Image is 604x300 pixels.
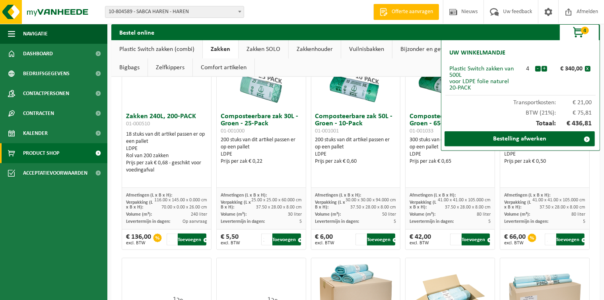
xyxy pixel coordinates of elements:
[445,116,596,131] div: Totaal:
[315,193,361,198] span: Afmetingen (L x B x H):
[221,219,265,224] span: Levertermijn in dagen:
[367,234,395,245] button: Toevoegen
[520,66,535,72] div: 4
[256,205,302,210] span: 37.50 x 28.00 x 8.00 cm
[288,212,302,217] span: 30 liter
[315,128,339,134] span: 01-001001
[504,219,548,224] span: Levertermijn in dagen:
[126,113,207,129] h3: Zakken 240L, 200-PACK
[504,158,585,165] div: Prijs per zak € 0,50
[571,212,585,217] span: 80 liter
[581,27,589,34] span: 4
[410,113,491,134] h3: Composteerbare zak 80 L - Groen - 65-Pack
[23,24,48,44] span: Navigatie
[350,205,396,210] span: 37.50 x 28.00 x 8.00 cm
[105,6,244,18] span: 10-804589 - SABCA HAREN - HAREN
[315,212,341,217] span: Volume (m³):
[355,234,366,245] input: 1
[221,158,302,165] div: Prijs per zak € 0,22
[410,200,436,210] span: Verpakking (L x B x H):
[392,40,482,58] a: Bijzonder en gevaarlijk afval
[23,64,70,84] span: Bedrijfsgegevens
[390,8,435,16] span: Offerte aanvragen
[126,145,207,152] div: LDPE
[504,212,530,217] span: Volume (m³):
[23,123,48,143] span: Kalender
[126,193,172,198] span: Afmetingen (L x B x H):
[549,66,585,72] div: € 340,00
[221,136,302,165] div: 200 stuks van dit artikel passen er op een pallet
[315,241,335,245] span: excl. BTW
[315,234,335,245] div: € 6,00
[373,4,439,20] a: Offerte aanvragen
[111,40,202,58] a: Plastic Switch zakken (combi)
[504,193,550,198] span: Afmetingen (L x B x H):
[545,234,555,245] input: 1
[315,200,346,210] span: Verpakking (L x B x H):
[272,234,301,245] button: Toevoegen
[410,241,431,245] span: excl. BTW
[23,44,53,64] span: Dashboard
[221,212,247,217] span: Volume (m³):
[504,136,585,165] div: 200 stuks van dit artikel passen er op een pallet
[556,99,592,106] span: € 21,00
[23,103,54,123] span: Contracten
[449,66,520,91] div: Plastic Switch zakken van 500L voor LDPE folie naturel 20-PACK
[488,219,491,224] span: 5
[251,198,302,203] span: 25.00 x 25.00 x 60.000 cm
[382,212,396,217] span: 50 liter
[126,241,151,245] span: excl. BTW
[221,241,240,245] span: excl. BTW
[504,234,526,245] div: € 66,00
[221,193,267,198] span: Afmetingen (L x B x H):
[504,241,526,245] span: excl. BTW
[161,205,207,210] span: 70.00 x 0.00 x 26.00 cm
[410,193,456,198] span: Afmetingen (L x B x H):
[126,121,150,127] span: 01-000510
[445,131,595,146] a: Bestelling afwerken
[556,110,592,116] span: € 75,81
[23,163,87,183] span: Acceptatievoorwaarden
[167,234,177,245] input: 1
[154,198,207,203] span: 116.00 x 145.00 x 0.000 cm
[126,160,207,174] div: Prijs per zak € 0,68 - geschikt voor voedingafval
[438,198,491,203] span: 41.00 x 41.00 x 105.000 cm
[111,58,148,77] a: Bigbags
[183,219,207,224] span: Op aanvraag
[239,40,288,58] a: Zakken SOLO
[299,219,302,224] span: 5
[535,66,541,72] button: -
[203,40,238,58] a: Zakken
[289,40,341,58] a: Zakkenhouder
[221,128,245,134] span: 01-001000
[178,234,206,245] button: Toevoegen
[221,200,251,210] span: Verpakking (L x B x H):
[315,136,396,165] div: 200 stuks van dit artikel passen er op een pallet
[540,205,585,210] span: 37.50 x 28.00 x 8.00 cm
[341,40,392,58] a: Vuilnisbakken
[410,219,454,224] span: Levertermijn in dagen:
[542,66,547,72] button: +
[410,212,435,217] span: Volume (m³):
[410,234,431,245] div: € 42,00
[410,136,491,165] div: 300 stuks van dit artikel passen er op een pallet
[315,219,359,224] span: Levertermijn in dagen:
[23,143,59,163] span: Product Shop
[126,219,170,224] span: Levertermijn in dagen:
[477,212,491,217] span: 80 liter
[126,212,152,217] span: Volume (m³):
[559,24,599,40] button: 4
[556,120,592,127] span: € 436,81
[191,212,207,217] span: 240 liter
[450,234,461,245] input: 1
[315,113,396,134] h3: Composteerbare zak 50L - Groen - 10-Pack
[410,128,433,134] span: 01-001033
[193,58,254,77] a: Comfort artikelen
[445,44,509,62] h2: Uw winkelmandje
[445,95,596,106] div: Transportkosten:
[23,84,69,103] span: Contactpersonen
[585,66,590,72] button: x
[394,219,396,224] span: 5
[221,113,302,134] h3: Composteerbare zak 30L - Groen - 25-Pack
[126,152,207,160] div: Rol van 200 zakken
